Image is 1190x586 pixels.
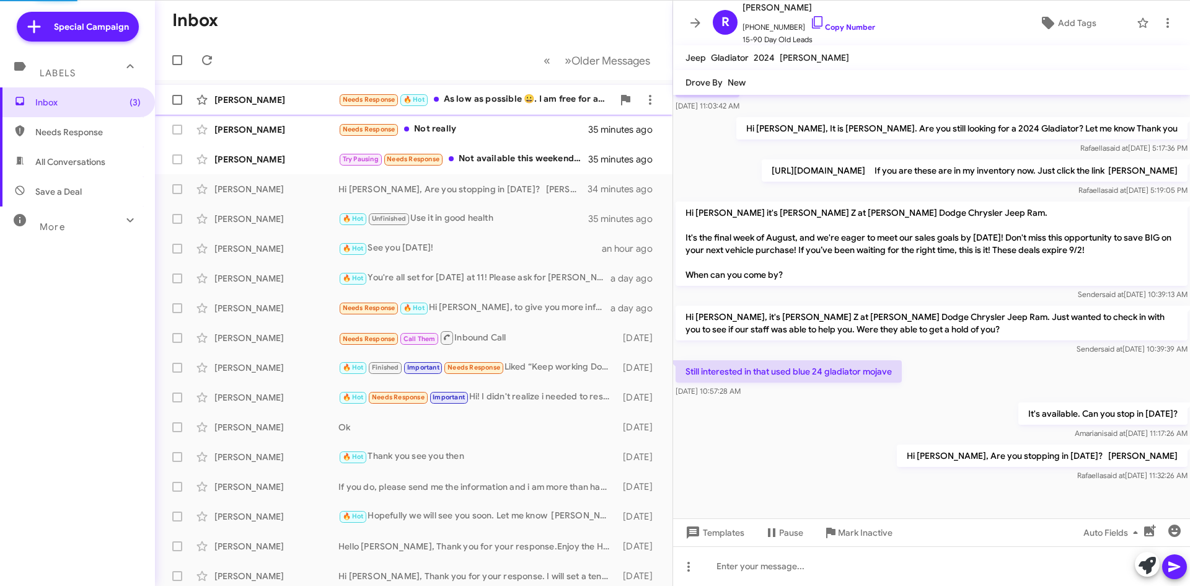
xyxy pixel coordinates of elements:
span: said at [1101,344,1122,353]
span: Pause [779,522,803,544]
div: [PERSON_NAME] [214,510,338,523]
div: [PERSON_NAME] [214,540,338,553]
span: Important [433,393,465,401]
button: Add Tags [1003,12,1130,34]
span: Needs Response [343,125,395,133]
span: said at [1106,143,1128,153]
span: Mark Inactive [838,522,892,544]
div: 35 minutes ago [588,153,663,166]
span: Needs Response [343,95,395,104]
span: Gladiator [711,52,749,63]
div: Hi [PERSON_NAME], Are you stopping in [DATE]? [PERSON_NAME] [338,183,588,195]
div: Hopefully we will see you soon. Let me know [PERSON_NAME] [338,509,617,523]
p: It's available. Can you stop in [DATE]? [1018,402,1188,425]
button: Pause [754,522,813,544]
a: Special Campaign [17,12,139,42]
div: [PERSON_NAME] [214,391,338,404]
span: Rafaella [DATE] 5:17:36 PM [1080,143,1188,153]
span: 🔥 Hot [403,95,425,104]
span: 2024 [754,52,775,63]
span: 🔥 Hot [343,244,364,252]
button: Auto Fields [1073,522,1153,544]
span: « [544,53,550,68]
div: Liked “Keep working Don't forget us. Have a fun weekend [PERSON_NAME]” [338,360,617,375]
div: [PERSON_NAME] [214,272,338,285]
span: said at [1103,471,1125,480]
span: said at [1104,428,1126,438]
div: [DATE] [617,570,663,582]
div: Thank you see you then [338,450,617,464]
div: [PERSON_NAME] [214,153,338,166]
h1: Inbox [172,11,218,30]
p: Hi [PERSON_NAME] it's [PERSON_NAME] Z at [PERSON_NAME] Dodge Chrysler Jeep Ram. It's the final we... [676,202,1188,286]
span: Add Tags [1058,12,1096,34]
button: Previous [536,48,558,73]
div: Not available this weekend. I will just table this till lease expiration. Thanks [338,152,588,166]
span: 🔥 Hot [403,304,425,312]
div: Ok [338,421,617,433]
span: Inbox [35,96,141,109]
span: said at [1104,185,1126,195]
div: See you [DATE]! [338,241,602,255]
span: Finished [372,363,399,371]
span: Templates [683,522,744,544]
span: 🔥 Hot [343,215,364,223]
div: [PERSON_NAME] [214,421,338,433]
div: 35 minutes ago [588,123,663,136]
div: an hour ago [602,242,663,255]
nav: Page navigation example [537,48,658,73]
div: [PERSON_NAME] [214,481,338,493]
div: [DATE] [617,391,663,404]
span: 🔥 Hot [343,453,364,461]
span: 🔥 Hot [343,393,364,401]
span: 🔥 Hot [343,274,364,282]
span: R [721,12,729,32]
span: Older Messages [571,54,650,68]
span: Needs Response [387,155,439,163]
div: If you do, please send me the information and i am more than happy to come this week [338,481,617,493]
span: said at [1102,290,1124,299]
div: [DATE] [617,451,663,463]
span: Try Pausing [343,155,379,163]
span: New [728,77,746,88]
span: (3) [130,96,141,109]
div: Hi! I didn't realize i needed to respond to the separate confirmation text so I missed the call? ... [338,390,617,404]
span: Special Campaign [54,20,129,33]
div: Inbound Call [338,330,617,345]
div: 34 minutes ago [588,183,663,195]
span: [PHONE_NUMBER] [743,15,875,33]
div: [PERSON_NAME] [214,362,338,374]
div: [PERSON_NAME] [214,94,338,106]
span: [DATE] 11:03:42 AM [676,101,739,110]
span: » [565,53,571,68]
span: Labels [40,68,76,79]
div: [DATE] [617,421,663,433]
div: [PERSON_NAME] [214,570,338,582]
div: [PERSON_NAME] [214,242,338,255]
div: Not really [338,122,588,136]
span: Sender [DATE] 10:39:39 AM [1077,344,1188,353]
div: Use it in good health [338,211,588,226]
div: a day ago [610,302,663,314]
div: [PERSON_NAME] [214,332,338,344]
div: [DATE] [617,362,663,374]
span: Save a Deal [35,185,82,198]
span: Needs Response [372,393,425,401]
button: Mark Inactive [813,522,902,544]
div: You're all set for [DATE] at 11! Please ask for [PERSON_NAME] when you come in! [338,271,610,285]
span: Sender [DATE] 10:39:13 AM [1078,290,1188,299]
span: Call Them [403,335,436,343]
div: Hello [PERSON_NAME], Thank you for your response.Enjoy the Holiday Weekend. [338,540,617,553]
span: 15-90 Day Old Leads [743,33,875,46]
span: Important [407,363,439,371]
div: Hi [PERSON_NAME], to give you more info. I'm looking for 2025 Jeep Sahara 4xe (white, anvil, gray... [338,301,610,315]
div: [PERSON_NAME] [214,123,338,136]
span: Needs Response [35,126,141,138]
div: [PERSON_NAME] [214,302,338,314]
div: [DATE] [617,481,663,493]
a: Copy Number [810,22,875,32]
div: a day ago [610,272,663,285]
span: More [40,221,65,233]
div: [PERSON_NAME] [214,451,338,463]
span: [PERSON_NAME] [780,52,849,63]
